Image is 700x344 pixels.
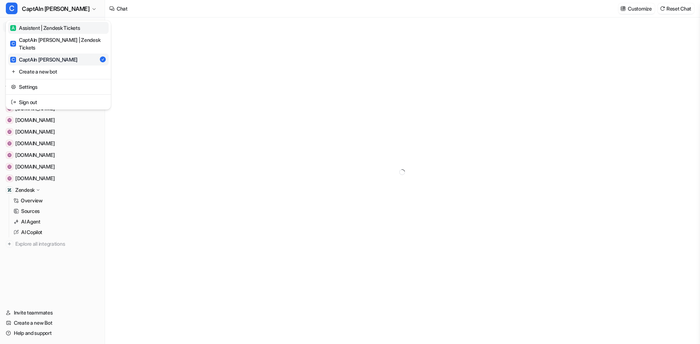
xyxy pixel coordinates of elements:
[11,83,16,91] img: reset
[10,57,16,63] span: C
[10,24,80,32] div: Assistent | Zendesk Tickets
[8,96,109,108] a: Sign out
[10,25,16,31] span: A
[11,68,16,75] img: reset
[10,41,16,47] span: C
[8,81,109,93] a: Settings
[6,3,17,14] span: C
[11,98,16,106] img: reset
[10,36,106,51] div: CaptAIn [PERSON_NAME] | Zendesk Tickets
[8,66,109,78] a: Create a new bot
[10,56,78,63] div: CaptAIn [PERSON_NAME]
[22,4,90,14] span: CaptAIn [PERSON_NAME]
[6,20,111,110] div: CCaptAIn [PERSON_NAME]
